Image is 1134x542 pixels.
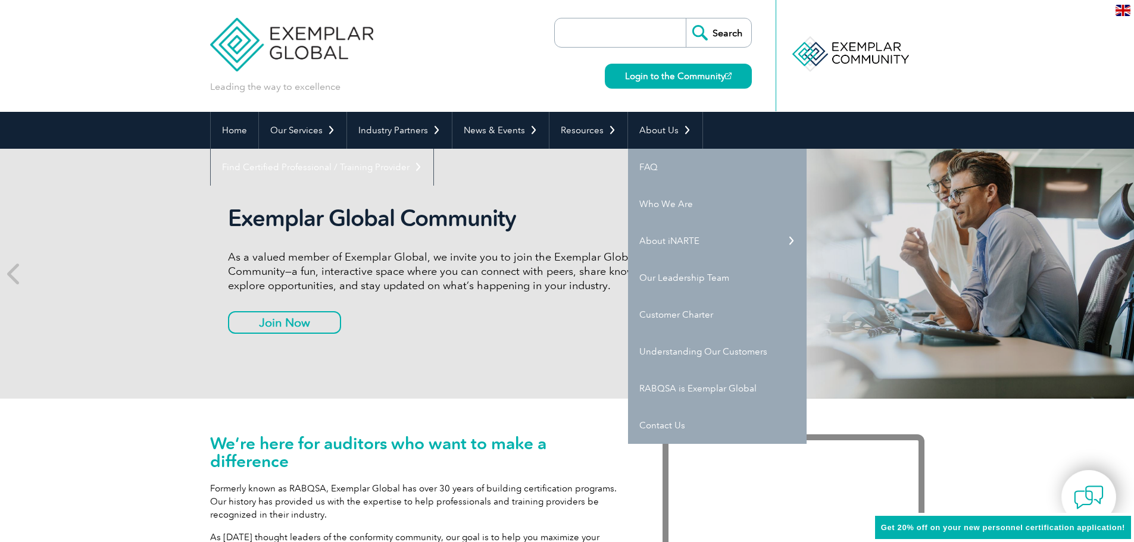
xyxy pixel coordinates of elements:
[210,80,340,93] p: Leading the way to excellence
[228,250,674,293] p: As a valued member of Exemplar Global, we invite you to join the Exemplar Global Community—a fun,...
[628,407,807,444] a: Contact Us
[725,73,732,79] img: open_square.png
[628,149,807,186] a: FAQ
[228,205,674,232] h2: Exemplar Global Community
[452,112,549,149] a: News & Events
[628,112,702,149] a: About Us
[549,112,627,149] a: Resources
[347,112,452,149] a: Industry Partners
[211,149,433,186] a: Find Certified Professional / Training Provider
[259,112,346,149] a: Our Services
[210,434,627,470] h1: We’re here for auditors who want to make a difference
[628,296,807,333] a: Customer Charter
[628,223,807,259] a: About iNARTE
[628,259,807,296] a: Our Leadership Team
[211,112,258,149] a: Home
[628,370,807,407] a: RABQSA is Exemplar Global
[686,18,751,47] input: Search
[1116,5,1130,16] img: en
[228,311,341,334] a: Join Now
[628,333,807,370] a: Understanding Our Customers
[605,64,752,89] a: Login to the Community
[210,482,627,521] p: Formerly known as RABQSA, Exemplar Global has over 30 years of building certification programs. O...
[1074,483,1104,512] img: contact-chat.png
[881,523,1125,532] span: Get 20% off on your new personnel certification application!
[628,186,807,223] a: Who We Are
